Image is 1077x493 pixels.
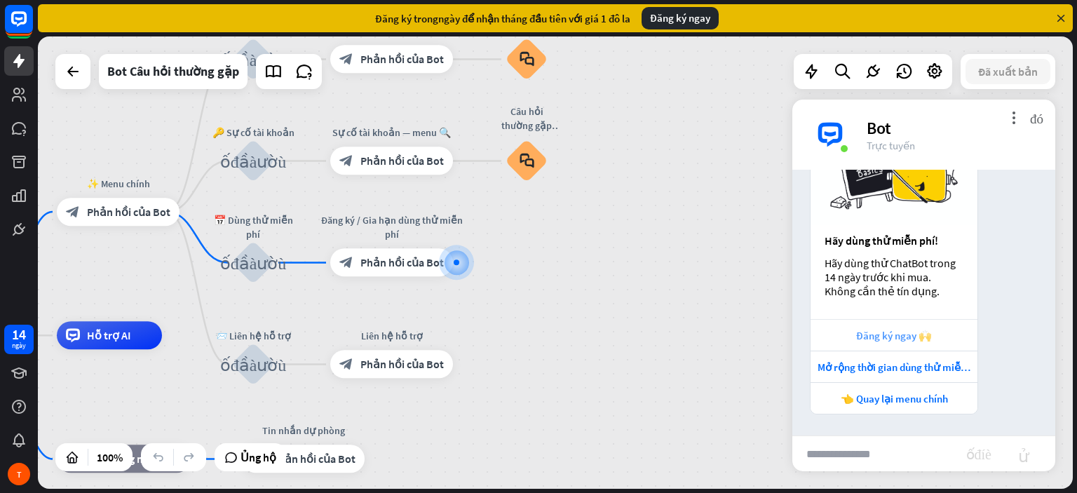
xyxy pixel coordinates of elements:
[867,139,915,152] font: Trực tuyến
[212,127,294,140] font: 🔑 Sự cố tài khoản
[87,328,131,342] font: Hỗ trợ AI
[339,358,353,372] font: block_bot_response
[498,106,561,161] font: Câu hỏi thường gặp về vấn đề tài khoản
[360,358,444,372] font: Phản hồi của Bot
[97,450,123,464] font: 100%
[107,63,239,79] font: Bot Câu hỏi thường gặp
[867,117,891,139] font: Bot
[17,469,22,480] font: T
[438,12,630,25] font: ngày để nhận tháng đầu tiên với giá 1 đô la
[66,205,80,219] font: block_bot_response
[856,329,932,342] font: Đăng ký ngay 🙌
[321,215,463,241] font: Đăng ký / Gia hạn dùng thử miễn phí
[360,256,444,270] font: Phản hồi của Bot
[361,330,423,343] font: Liên hệ hỗ trợ
[966,446,991,460] font: khối_đính_kèm
[272,452,355,466] font: Phản hồi của Bot
[1001,445,1045,462] font: gửi
[650,11,710,25] font: Đăng ký ngay
[220,152,287,170] font: khối_đầu_vào_người_dùng
[520,52,534,67] font: block_faq
[339,154,353,168] font: block_bot_response
[520,154,534,169] font: block_faq
[360,154,444,168] font: Phản hồi của Bot
[11,6,53,48] button: Mở tiện ích trò chuyện LiveChat
[4,325,34,354] a: 14 ngày
[12,325,26,343] font: 14
[360,53,444,67] font: Phản hồi của Bot
[87,205,170,219] font: Phản hồi của Bot
[220,356,287,373] font: khối_đầu_vào_người_dùng
[966,59,1050,84] button: Đã xuất bản
[825,234,938,248] font: Hãy dùng thử miễn phí!
[818,360,982,374] font: Mở rộng thời gian dùng thử miễn phí
[339,53,353,67] font: block_bot_response
[87,177,150,190] font: ✨ Menu chính
[107,54,239,89] div: Bot Câu hỏi thường gặp
[88,452,182,466] font: Dự phòng mặc định
[339,256,353,270] font: block_bot_response
[214,215,293,241] font: 📅 Dùng thử miễn phí
[841,392,948,405] font: 👈 Quay lại menu chính
[1007,111,1020,124] font: more_vert
[262,425,345,438] font: Tin nhắn dự phòng
[978,65,1038,79] font: Đã xuất bản
[241,450,276,464] font: Ủng hộ
[220,254,287,271] font: khối_đầu_vào_người_dùng
[825,256,958,298] font: Hãy dùng thử ChatBot trong 14 ngày trước khi mua. Không cần thẻ tín dụng.
[375,12,438,25] font: Đăng ký trong
[215,330,291,343] font: 📨 Liên hệ hỗ trợ
[12,341,26,350] font: ngày
[220,50,287,68] font: khối_đầu_vào_người_dùng
[1030,111,1043,124] font: đóng
[332,127,451,140] font: Sự cố tài khoản — menu 🔍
